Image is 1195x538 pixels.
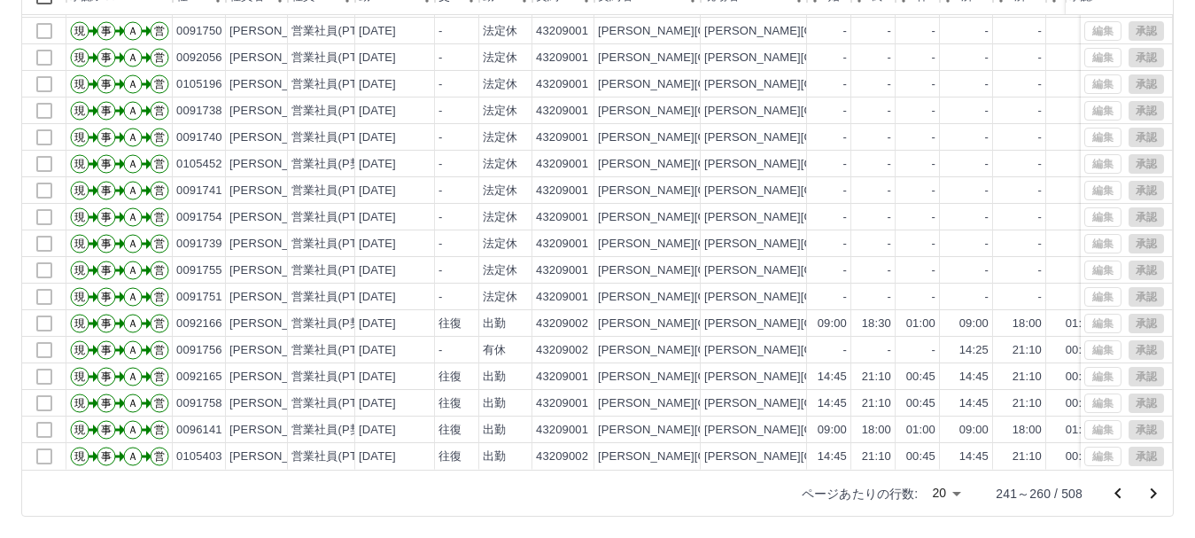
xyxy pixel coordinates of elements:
[483,50,517,66] div: 法定休
[598,23,817,40] div: [PERSON_NAME][GEOGRAPHIC_DATA]
[704,422,969,439] div: [PERSON_NAME][GEOGRAPHIC_DATA]区会議室
[483,129,517,146] div: 法定休
[229,262,326,279] div: [PERSON_NAME]
[536,129,588,146] div: 43209001
[598,183,817,199] div: [PERSON_NAME][GEOGRAPHIC_DATA]
[888,156,891,173] div: -
[229,129,326,146] div: [PERSON_NAME]
[154,291,165,303] text: 営
[985,50,989,66] div: -
[101,291,112,303] text: 事
[932,183,935,199] div: -
[843,262,847,279] div: -
[176,422,222,439] div: 0096141
[888,129,891,146] div: -
[483,289,517,306] div: 法定休
[843,156,847,173] div: -
[483,103,517,120] div: 法定休
[704,156,969,173] div: [PERSON_NAME][GEOGRAPHIC_DATA]区会議室
[932,262,935,279] div: -
[229,422,326,439] div: [PERSON_NAME]
[101,158,112,170] text: 事
[704,262,969,279] div: [PERSON_NAME][GEOGRAPHIC_DATA]区会議室
[74,25,85,37] text: 現
[359,103,396,120] div: [DATE]
[843,129,847,146] div: -
[843,23,847,40] div: -
[483,76,517,93] div: 法定休
[985,76,989,93] div: -
[906,422,935,439] div: 01:00
[536,23,588,40] div: 43209001
[101,25,112,37] text: 事
[154,184,165,197] text: 営
[438,209,442,226] div: -
[101,317,112,330] text: 事
[1066,316,1095,332] div: 01:00
[483,342,506,359] div: 有休
[154,370,165,383] text: 営
[843,289,847,306] div: -
[536,422,588,439] div: 43209001
[291,262,384,279] div: 営業社員(PT契約)
[888,289,891,306] div: -
[74,51,85,64] text: 現
[176,342,222,359] div: 0091756
[598,129,817,146] div: [PERSON_NAME][GEOGRAPHIC_DATA]
[704,236,969,253] div: [PERSON_NAME][GEOGRAPHIC_DATA]区会議室
[438,103,442,120] div: -
[438,156,442,173] div: -
[359,262,396,279] div: [DATE]
[359,23,396,40] div: [DATE]
[843,76,847,93] div: -
[154,51,165,64] text: 営
[1038,103,1042,120] div: -
[176,103,222,120] div: 0091738
[888,50,891,66] div: -
[438,183,442,199] div: -
[291,103,384,120] div: 営業社員(PT契約)
[154,25,165,37] text: 営
[359,129,396,146] div: [DATE]
[176,448,222,465] div: 0105403
[128,211,138,223] text: Ａ
[128,264,138,277] text: Ａ
[862,422,891,439] div: 18:00
[154,211,165,223] text: 営
[704,183,969,199] div: [PERSON_NAME][GEOGRAPHIC_DATA]区会議室
[985,23,989,40] div: -
[1013,369,1042,386] div: 21:10
[359,209,396,226] div: [DATE]
[925,480,967,506] div: 20
[598,262,817,279] div: [PERSON_NAME][GEOGRAPHIC_DATA]
[483,422,506,439] div: 出勤
[1038,23,1042,40] div: -
[932,209,935,226] div: -
[128,370,138,383] text: Ａ
[359,76,396,93] div: [DATE]
[1066,342,1095,359] div: 00:45
[74,291,85,303] text: 現
[438,262,442,279] div: -
[291,23,384,40] div: 営業社員(PT契約)
[128,78,138,90] text: Ａ
[1038,236,1042,253] div: -
[536,395,588,412] div: 43209001
[176,129,222,146] div: 0091740
[101,238,112,250] text: 事
[101,424,112,436] text: 事
[438,316,462,332] div: 往復
[862,369,891,386] div: 21:10
[154,158,165,170] text: 営
[985,289,989,306] div: -
[359,316,396,332] div: [DATE]
[438,23,442,40] div: -
[906,316,935,332] div: 01:00
[932,236,935,253] div: -
[959,316,989,332] div: 09:00
[536,50,588,66] div: 43209001
[1038,129,1042,146] div: -
[229,76,326,93] div: [PERSON_NAME]
[1066,422,1095,439] div: 01:00
[536,262,588,279] div: 43209001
